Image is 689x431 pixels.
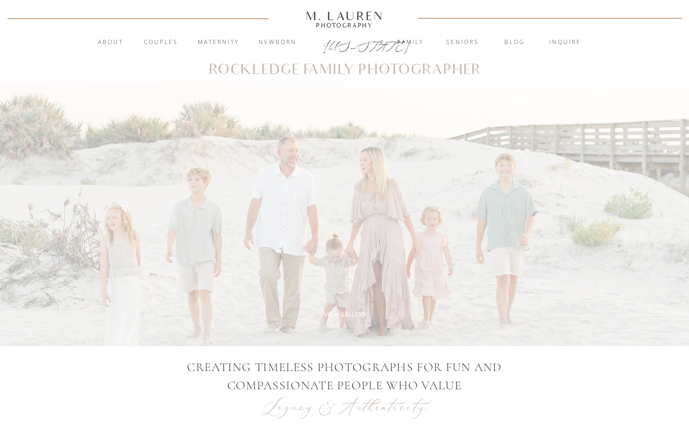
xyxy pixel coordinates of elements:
a: Family [385,38,436,47]
a: Couples [135,38,186,47]
a: M. Lauren [277,11,412,21]
a: Newborn [252,38,303,47]
h1: Rockledge Family Photographer [208,63,481,77]
a: View Gallery [313,311,377,319]
a: inquire [540,38,591,47]
p: CREATING TIMELESS PHOTOGRAPHS FOR Fun AND COMPASSIONATE PEOPLE WHO VALUE [151,358,538,395]
a: [US_STATE] [323,38,366,50]
a: blog [489,38,540,47]
a: Seniors [437,38,488,47]
a: Maternity [193,38,244,47]
a: Photography [301,23,388,28]
a: About [92,38,128,47]
p: Legacy & Authenticity [256,395,433,419]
